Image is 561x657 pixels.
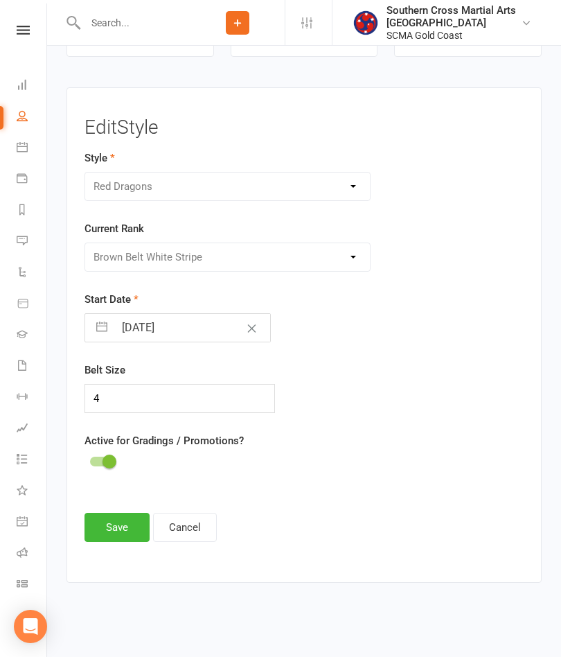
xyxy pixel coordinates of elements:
[17,538,48,570] a: Roll call kiosk mode
[17,414,48,445] a: Assessments
[84,362,125,378] label: Belt Size
[352,9,380,37] img: thumb_image1620786302.png
[84,150,115,166] label: Style
[84,513,150,542] button: Save
[386,29,521,42] div: SCMA Gold Coast
[84,384,275,413] input: Please select a belt size
[386,4,521,29] div: Southern Cross Martial Arts [GEOGRAPHIC_DATA]
[240,315,264,341] button: Clear Date
[17,164,48,195] a: Payments
[84,220,144,237] label: Current Rank
[81,13,190,33] input: Search...
[17,570,48,601] a: Class kiosk mode
[84,291,139,308] label: Start Date
[17,476,48,507] a: What's New
[84,117,524,139] h3: Edit Style
[17,71,48,102] a: Dashboard
[153,513,217,542] button: Cancel
[17,507,48,538] a: General attendance kiosk mode
[84,432,244,449] label: Active for Gradings / Promotions?
[114,314,270,342] input: Select Start Date
[17,195,48,227] a: Reports
[14,610,47,643] div: Open Intercom Messenger
[17,102,48,133] a: People
[17,133,48,164] a: Calendar
[17,289,48,320] a: Product Sales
